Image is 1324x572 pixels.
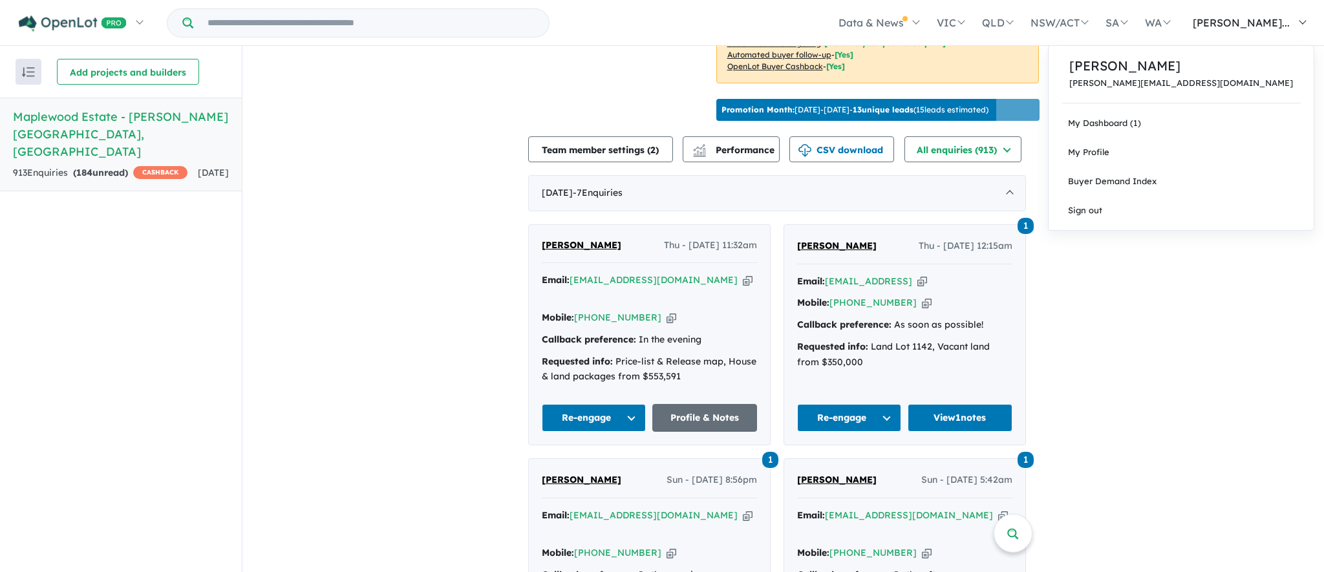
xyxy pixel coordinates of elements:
[797,317,1012,333] div: As soon as possible!
[721,105,795,114] b: Promotion Month:
[921,472,1012,488] span: Sun - [DATE] 5:42am
[797,474,877,485] span: [PERSON_NAME]
[667,546,676,560] button: Copy
[919,238,1012,254] span: Thu - [DATE] 12:15am
[797,275,825,287] strong: Email:
[797,240,877,251] span: [PERSON_NAME]
[922,296,932,310] button: Copy
[542,274,570,286] strong: Email:
[789,136,894,162] button: CSV download
[650,144,656,156] span: 2
[542,238,621,253] a: [PERSON_NAME]
[22,67,35,77] img: sort.svg
[1069,78,1293,88] a: [PERSON_NAME][EMAIL_ADDRESS][DOMAIN_NAME]
[1018,218,1034,234] span: 1
[13,165,187,181] div: 913 Enquir ies
[1049,138,1314,167] a: My Profile
[570,274,738,286] a: [EMAIL_ADDRESS][DOMAIN_NAME]
[542,547,574,558] strong: Mobile:
[542,509,570,521] strong: Email:
[1018,450,1034,468] a: 1
[797,238,877,254] a: [PERSON_NAME]
[664,238,757,253] span: Thu - [DATE] 11:32am
[542,332,757,348] div: In the evening
[570,509,738,521] a: [EMAIL_ADDRESS][DOMAIN_NAME]
[762,452,778,468] span: 1
[797,509,825,521] strong: Email:
[1049,196,1314,225] a: Sign out
[1018,217,1034,234] a: 1
[1068,147,1109,157] span: My Profile
[829,547,917,558] a: [PHONE_NUMBER]
[797,472,877,488] a: [PERSON_NAME]
[693,144,705,151] img: line-chart.svg
[693,148,706,156] img: bar-chart.svg
[1193,16,1290,29] span: [PERSON_NAME]...
[542,312,574,323] strong: Mobile:
[853,105,913,114] b: 13 unique leads
[73,167,128,178] strong: ( unread)
[1049,167,1314,196] a: Buyer Demand Index
[721,104,988,116] p: [DATE] - [DATE] - ( 15 leads estimated)
[797,547,829,558] strong: Mobile:
[542,334,636,345] strong: Callback preference:
[797,404,902,432] button: Re-engage
[917,275,927,288] button: Copy
[797,341,868,352] strong: Requested info:
[835,50,853,59] span: [Yes]
[542,239,621,251] span: [PERSON_NAME]
[727,38,821,48] u: Social media retargeting
[683,136,780,162] button: Performance
[1069,56,1293,76] a: [PERSON_NAME]
[797,319,892,330] strong: Callback preference:
[573,187,623,198] span: - 7 Enquir ies
[196,9,546,37] input: Try estate name, suburb, builder or developer
[829,297,917,308] a: [PHONE_NUMBER]
[1049,109,1314,138] a: My Dashboard (1)
[797,297,829,308] strong: Mobile:
[998,509,1008,522] button: Copy
[797,339,1012,370] div: Land Lot 1142, Vacant land from $350,000
[743,509,753,522] button: Copy
[574,312,661,323] a: [PHONE_NUMBER]
[922,546,932,560] button: Copy
[542,404,646,432] button: Re-engage
[542,472,621,488] a: [PERSON_NAME]
[542,354,757,385] div: Price-list & Release map, House & land packages from $553,591
[652,404,757,432] a: Profile & Notes
[574,547,661,558] a: [PHONE_NUMBER]
[198,167,229,178] span: [DATE]
[1018,452,1034,468] span: 1
[695,144,774,156] span: Performance
[904,136,1021,162] button: All enquiries (913)
[133,166,187,179] span: CASHBACK
[667,311,676,324] button: Copy
[908,404,1012,432] a: View1notes
[826,61,845,71] span: [Yes]
[798,144,811,157] img: download icon
[727,50,831,59] u: Automated buyer follow-up
[13,108,229,160] h5: Maplewood Estate - [PERSON_NAME][GEOGRAPHIC_DATA] , [GEOGRAPHIC_DATA]
[667,472,757,488] span: Sun - [DATE] 8:56pm
[528,136,673,162] button: Team member settings (2)
[825,509,993,521] a: [EMAIL_ADDRESS][DOMAIN_NAME]
[824,38,946,48] span: [Refer to your promoted plan]
[762,450,778,468] a: 1
[542,474,621,485] span: [PERSON_NAME]
[528,175,1026,211] div: [DATE]
[19,16,127,32] img: Openlot PRO Logo White
[57,59,199,85] button: Add projects and builders
[743,273,753,287] button: Copy
[542,355,613,367] strong: Requested info:
[825,275,912,287] a: [EMAIL_ADDRESS]
[727,61,823,71] u: OpenLot Buyer Cashback
[76,167,92,178] span: 184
